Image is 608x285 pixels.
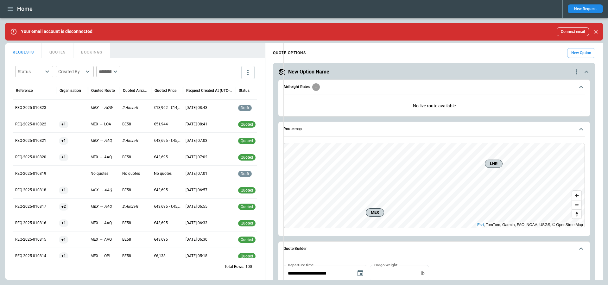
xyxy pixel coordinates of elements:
[154,155,180,160] p: €43,695
[283,98,585,114] p: No live route available
[283,85,310,89] h6: Airfreight Rates
[239,155,254,160] span: quoted
[91,138,117,143] p: MEX → AAQ
[239,172,250,176] span: draft
[122,220,149,226] p: BE58
[239,237,254,242] span: quoted
[15,220,54,226] p: REQ-2025-010816
[59,199,68,215] span: +2
[155,88,176,93] div: Quoted Price
[17,5,33,13] h1: Home
[59,133,68,149] span: +1
[123,88,148,93] div: Quoted Aircraft
[91,122,117,127] p: MEX → LOA
[354,267,367,280] button: Choose date, selected date is Sep 24, 2025
[60,88,81,93] div: Organisation
[239,122,254,127] span: quoted
[186,88,232,93] div: Request Created At (UTC-05:00)
[239,88,250,93] div: Status
[477,223,484,227] a: Esri
[283,247,307,251] h6: Quote Builder
[239,205,254,209] span: quoted
[283,122,585,136] button: Route map
[273,52,306,54] h4: QUOTE OPTIONS
[283,80,585,94] button: Airfreight Rates
[91,220,117,226] p: MEX → AAQ
[21,29,92,34] p: Your email account is disconnected
[154,171,180,176] p: No quotes
[15,105,54,111] p: REQ-2025-010823
[154,105,180,111] p: €13,962 - €14,337
[15,155,54,160] p: REQ-2025-010820
[91,187,117,193] p: MEX → AAQ
[592,27,600,36] button: Close
[572,200,581,209] button: Zoom out
[572,209,581,218] button: Reset bearing to north
[573,68,580,76] div: quote-option-actions
[16,88,33,93] div: Reference
[59,231,68,248] span: +1
[91,171,117,176] p: No quotes
[568,4,603,13] button: New Request
[421,271,425,276] p: lb
[15,138,54,143] p: REQ-2025-010821
[154,220,180,226] p: €43,695
[488,161,500,167] span: LHR
[239,106,250,110] span: draft
[15,171,54,176] p: REQ-2025-010819
[122,171,149,176] p: No quotes
[239,188,254,193] span: quoted
[477,222,583,228] div: , TomTom, Garmin, FAO, NOAA, USGS, © OpenStreetMap
[154,187,180,193] p: €43,695
[154,237,180,242] p: €43,695
[239,221,254,225] span: quoted
[91,204,117,209] p: MEX → AAQ
[245,264,252,269] p: 100
[122,105,149,111] p: 2 Aircraft
[369,209,381,216] span: MEX
[42,43,73,58] button: QUOTES
[186,122,233,127] p: 09/19/25 08:41
[567,48,595,58] button: New Option
[122,237,149,242] p: BE58
[15,187,54,193] p: REQ-2025-010818
[122,204,149,209] p: 2 Aircraft
[91,155,117,160] p: MEX → AAQ
[283,98,585,114] div: Airfreight Rates
[225,264,244,269] p: Total Rows:
[15,237,54,242] p: REQ-2025-010815
[572,191,581,200] button: Zoom in
[154,138,180,143] p: €43,695 - €45,165
[186,187,233,193] p: 09/19/25 06:57
[186,237,233,242] p: 09/19/25 06:30
[91,88,115,93] div: Quoted Route
[283,143,585,228] div: Route map
[122,122,149,127] p: BE58
[283,242,585,256] button: Quote Builder
[59,116,68,132] span: +1
[186,220,233,226] p: 09/19/25 06:33
[59,182,68,198] span: +1
[122,138,149,143] p: 2 Aircraft
[154,204,180,209] p: €43,695 - €45,165
[278,68,590,76] button: New Option Namequote-option-actions
[59,149,68,165] span: +1
[91,237,117,242] p: MEX → AAQ
[186,204,233,209] p: 09/19/25 06:55
[186,138,233,143] p: 09/19/25 07:03
[5,43,42,58] button: REQUESTS
[73,43,110,58] button: BOOKINGS
[241,66,255,79] button: more
[592,25,600,39] div: dismiss
[374,262,397,268] label: Cargo Weight
[15,122,54,127] p: REQ-2025-010822
[59,215,68,231] span: +1
[288,68,329,75] h5: New Option Name
[284,143,585,228] canvas: Map
[15,204,54,209] p: REQ-2025-010817
[122,187,149,193] p: BE58
[186,171,233,176] p: 09/19/25 07:01
[557,27,589,36] button: Connect email
[288,262,314,268] label: Departure time
[239,139,254,143] span: quoted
